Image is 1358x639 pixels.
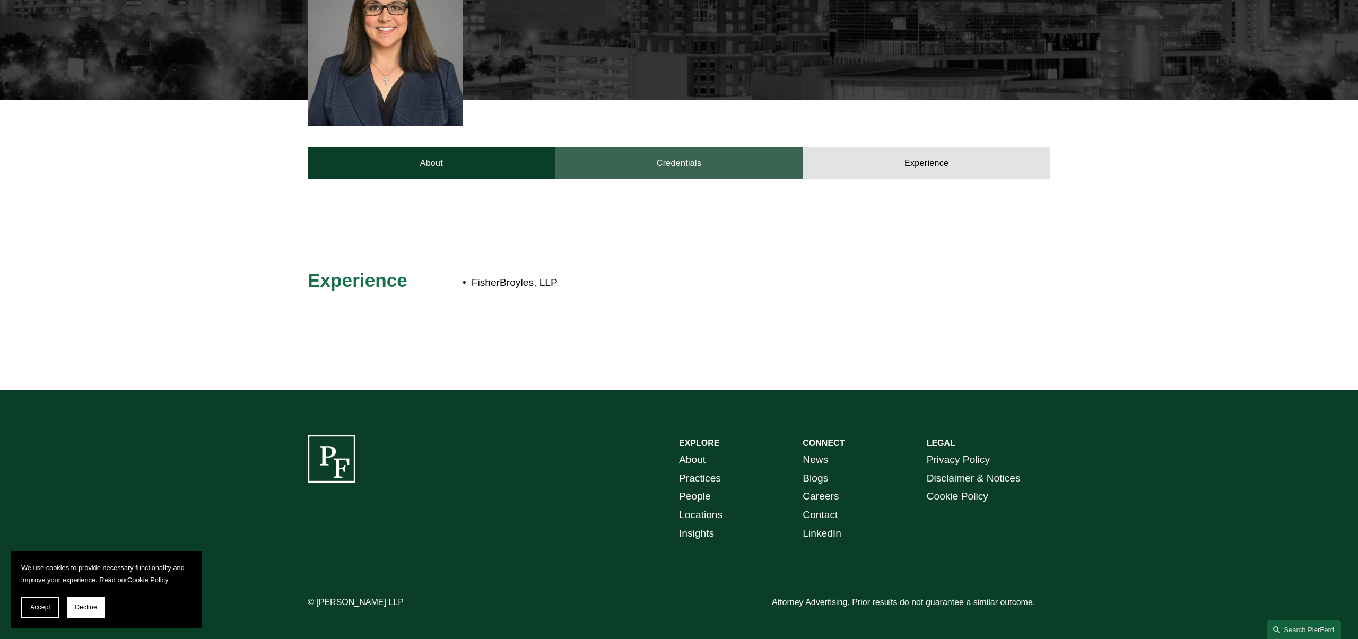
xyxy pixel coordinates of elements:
[803,469,828,488] a: Blogs
[927,451,990,469] a: Privacy Policy
[30,603,50,611] span: Accept
[1267,620,1341,639] a: Search this site
[803,451,828,469] a: News
[679,469,721,488] a: Practices
[927,439,955,448] strong: LEGAL
[679,487,711,506] a: People
[555,147,803,179] a: Credentials
[472,274,957,292] p: FisherBroyles, LLP
[927,469,1021,488] a: Disclaimer & Notices
[803,506,838,524] a: Contact
[927,487,988,506] a: Cookie Policy
[67,597,105,618] button: Decline
[127,576,168,584] a: Cookie Policy
[308,595,463,610] p: © [PERSON_NAME] LLP
[803,524,841,543] a: LinkedIn
[772,595,1050,610] p: Attorney Advertising. Prior results do not guarantee a similar outcome.
[679,524,714,543] a: Insights
[11,551,202,628] section: Cookie banner
[803,147,1050,179] a: Experience
[803,487,839,506] a: Careers
[679,451,706,469] a: About
[308,147,555,179] a: About
[679,506,722,524] a: Locations
[21,562,191,586] p: We use cookies to provide necessary functionality and improve your experience. Read our .
[21,597,59,618] button: Accept
[679,439,719,448] strong: EXPLORE
[803,439,845,448] strong: CONNECT
[308,270,407,291] span: Experience
[75,603,97,611] span: Decline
